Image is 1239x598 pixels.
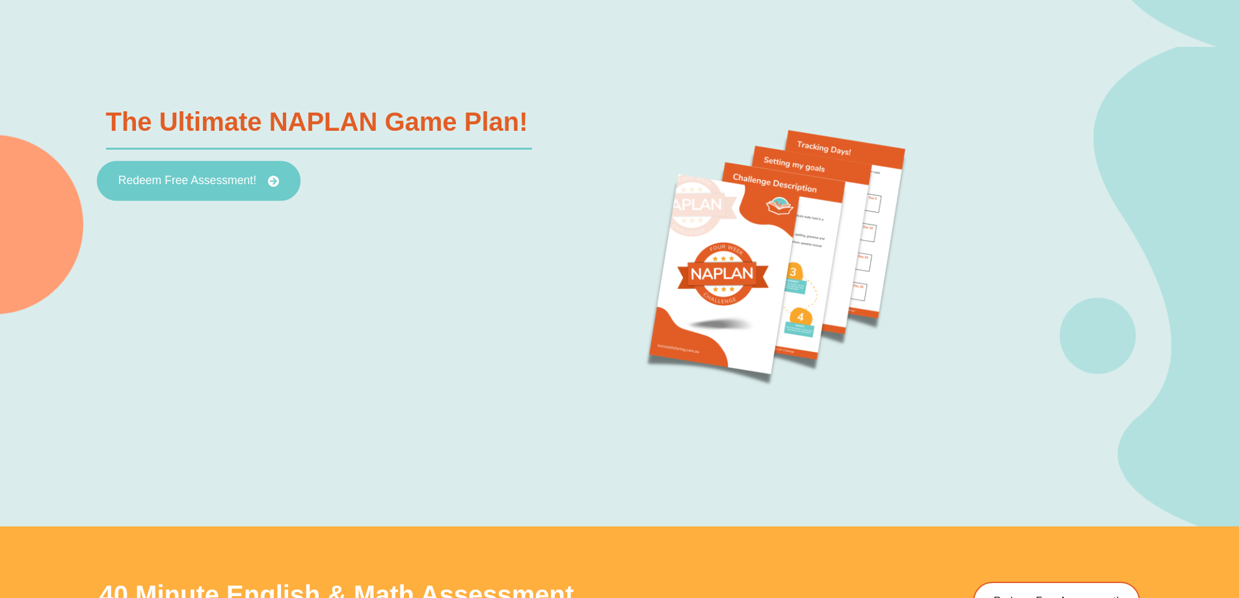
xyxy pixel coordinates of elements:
[106,109,528,135] h3: The Ultimate NAPLAN Game Plan!
[96,161,300,202] a: Redeem Free Assessment!
[118,176,256,187] span: Redeem Free Assessment!
[1022,451,1239,598] iframe: Chat Widget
